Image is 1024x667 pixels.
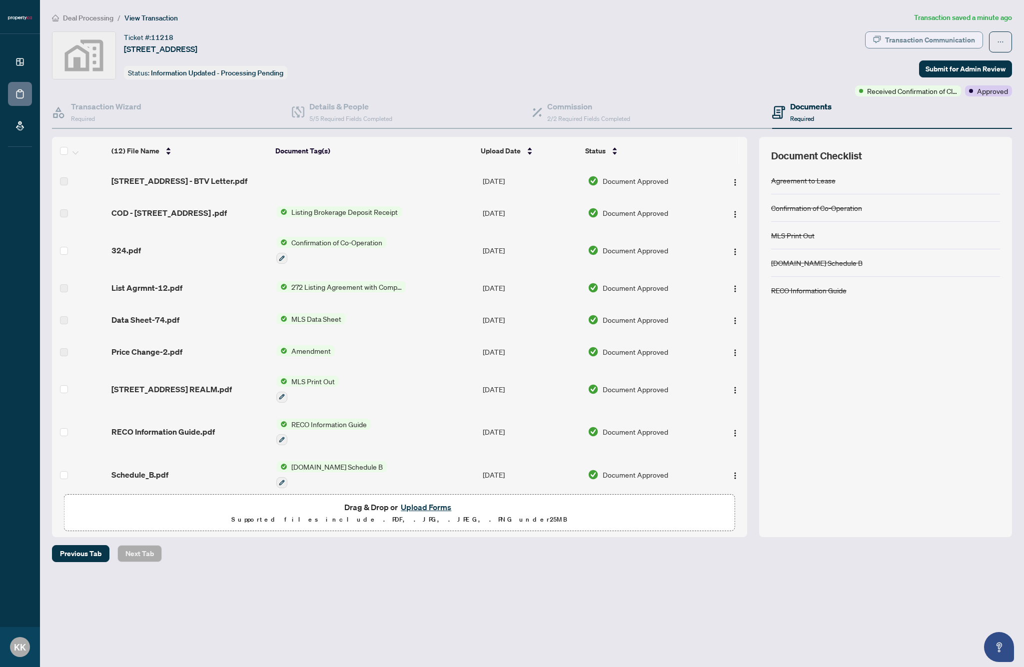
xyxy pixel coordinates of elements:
span: Approved [977,85,1008,96]
td: [DATE] [479,229,584,272]
button: Status IconRECO Information Guide [276,419,371,446]
span: Schedule_B.pdf [111,469,168,481]
button: Upload Forms [398,501,454,514]
span: Drag & Drop orUpload FormsSupported files include .PDF, .JPG, .JPEG, .PNG under25MB [64,495,735,532]
span: Document Approved [603,314,668,325]
img: Logo [731,285,739,293]
span: Document Approved [603,207,668,218]
img: Status Icon [276,313,287,324]
span: View Transaction [124,13,178,22]
div: Confirmation of Co-Operation [771,202,862,213]
span: Document Approved [603,282,668,293]
td: [DATE] [479,304,584,336]
img: Logo [731,317,739,325]
img: Status Icon [276,461,287,472]
button: Status IconAmendment [276,345,335,356]
div: MLS Print Out [771,230,815,241]
button: Status IconMLS Print Out [276,376,339,403]
h4: Commission [547,100,630,112]
span: Amendment [287,345,335,356]
h4: Documents [790,100,832,112]
button: Status Icon[DOMAIN_NAME] Schedule B [276,461,387,488]
span: List Agrmnt-12.pdf [111,282,182,294]
th: (12) File Name [107,137,272,165]
td: [DATE] [479,411,584,454]
img: Status Icon [276,237,287,248]
span: Confirmation of Co-Operation [287,237,386,248]
img: Status Icon [276,345,287,356]
span: 5/5 Required Fields Completed [309,115,392,122]
img: Status Icon [276,281,287,292]
button: Submit for Admin Review [919,60,1012,77]
div: RECO Information Guide [771,285,847,296]
span: Submit for Admin Review [926,61,1006,77]
img: Document Status [588,384,599,395]
span: Drag & Drop or [344,501,454,514]
th: Status [581,137,708,165]
img: svg%3e [52,32,115,79]
img: Document Status [588,175,599,186]
button: Transaction Communication [865,31,983,48]
span: Deal Processing [63,13,113,22]
span: Status [585,145,606,156]
td: [DATE] [479,336,584,368]
td: [DATE] [479,368,584,411]
div: [DOMAIN_NAME] Schedule B [771,257,863,268]
img: Status Icon [276,206,287,217]
button: Logo [727,173,743,189]
span: home [52,14,59,21]
button: Logo [727,280,743,296]
button: Logo [727,242,743,258]
img: Document Status [588,426,599,437]
h4: Details & People [309,100,392,112]
span: [STREET_ADDRESS] REALM.pdf [111,383,232,395]
span: ellipsis [997,38,1004,45]
span: RECO Information Guide.pdf [111,426,215,438]
span: Information Updated - Processing Pending [151,68,283,77]
button: Status Icon272 Listing Agreement with Company Schedule A [276,281,406,292]
button: Previous Tab [52,545,109,562]
span: Listing Brokerage Deposit Receipt [287,206,402,217]
span: Required [790,115,814,122]
span: Data Sheet-74.pdf [111,314,179,326]
button: Status IconMLS Data Sheet [276,313,345,324]
img: Document Status [588,346,599,357]
span: (12) File Name [111,145,159,156]
img: Document Status [588,245,599,256]
td: [DATE] [479,197,584,229]
button: Logo [727,205,743,221]
img: Status Icon [276,376,287,387]
td: [DATE] [479,453,584,496]
span: [DOMAIN_NAME] Schedule B [287,461,387,472]
span: [STREET_ADDRESS] [124,43,197,55]
th: Upload Date [477,137,581,165]
div: Transaction Communication [885,32,975,48]
button: Logo [727,467,743,483]
div: Ticket #: [124,31,173,43]
span: Document Approved [603,384,668,395]
button: Logo [727,424,743,440]
span: Required [71,115,95,122]
img: Logo [731,386,739,394]
button: Logo [727,344,743,360]
span: Document Approved [603,426,668,437]
span: MLS Data Sheet [287,313,345,324]
div: Status: [124,66,287,79]
span: 272 Listing Agreement with Company Schedule A [287,281,406,292]
span: RECO Information Guide [287,419,371,430]
div: Agreement to Lease [771,175,836,186]
li: / [117,12,120,23]
h4: Transaction Wizard [71,100,141,112]
article: Transaction saved a minute ago [914,12,1012,23]
img: Logo [731,178,739,186]
button: Next Tab [117,545,162,562]
span: Document Checklist [771,149,862,163]
img: Document Status [588,282,599,293]
img: Document Status [588,207,599,218]
span: Document Approved [603,175,668,186]
button: Logo [727,312,743,328]
span: Previous Tab [60,546,101,562]
img: Logo [731,349,739,357]
img: logo [8,15,32,21]
span: [STREET_ADDRESS] - BTV Letter.pdf [111,175,247,187]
